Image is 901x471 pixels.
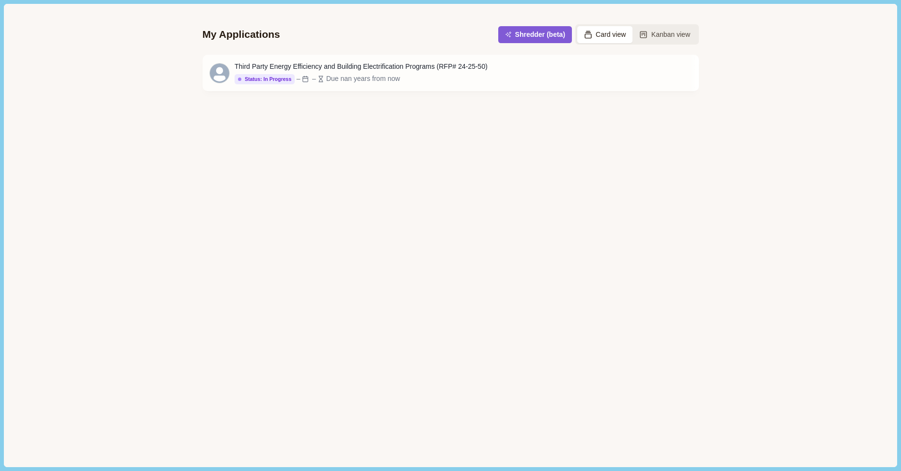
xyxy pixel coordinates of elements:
[235,74,295,84] button: Status: In Progress
[498,26,572,43] button: Shredder (beta)
[632,26,697,43] button: Kanban view
[297,74,300,84] div: –
[326,74,400,84] div: Due nan years from now
[312,74,316,84] div: –
[203,28,280,41] div: My Applications
[235,62,488,72] div: Third Party Energy Efficiency and Building Electrification Programs (RFP# 24-25-50)
[238,76,291,82] div: Status: In Progress
[203,55,699,91] a: Third Party Energy Efficiency and Building Electrification Programs (RFP# 24-25-50)Status: In Pro...
[577,26,633,43] button: Card view
[210,63,229,83] svg: avatar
